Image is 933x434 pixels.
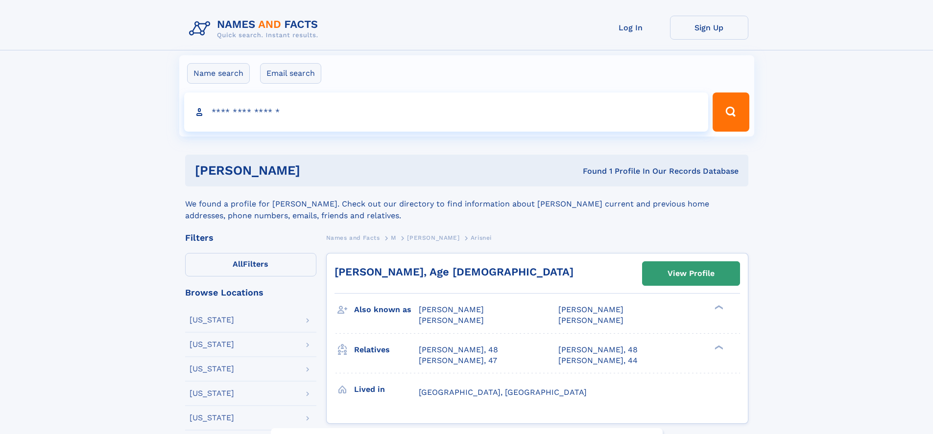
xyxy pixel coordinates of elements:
[668,262,715,285] div: View Profile
[185,233,316,242] div: Filters
[713,92,749,132] button: Search Button
[233,259,243,269] span: All
[670,16,748,40] a: Sign Up
[260,63,321,84] label: Email search
[471,234,492,241] span: Arisnei
[407,231,459,244] a: [PERSON_NAME]
[407,234,459,241] span: [PERSON_NAME]
[354,381,419,398] h3: Lived in
[190,365,234,373] div: [US_STATE]
[391,231,396,244] a: M
[190,414,234,422] div: [US_STATE]
[184,92,709,132] input: search input
[712,344,724,350] div: ❯
[335,266,574,278] a: [PERSON_NAME], Age [DEMOGRAPHIC_DATA]
[190,316,234,324] div: [US_STATE]
[195,164,442,177] h1: [PERSON_NAME]
[185,253,316,276] label: Filters
[391,234,396,241] span: M
[185,288,316,297] div: Browse Locations
[592,16,670,40] a: Log In
[419,355,497,366] a: [PERSON_NAME], 47
[419,344,498,355] a: [PERSON_NAME], 48
[419,316,484,325] span: [PERSON_NAME]
[558,344,638,355] a: [PERSON_NAME], 48
[712,304,724,311] div: ❯
[190,341,234,348] div: [US_STATE]
[354,301,419,318] h3: Also known as
[185,186,748,222] div: We found a profile for [PERSON_NAME]. Check out our directory to find information about [PERSON_N...
[187,63,250,84] label: Name search
[419,388,587,397] span: [GEOGRAPHIC_DATA], [GEOGRAPHIC_DATA]
[354,342,419,358] h3: Relatives
[190,389,234,397] div: [US_STATE]
[558,355,638,366] a: [PERSON_NAME], 44
[441,166,739,177] div: Found 1 Profile In Our Records Database
[185,16,326,42] img: Logo Names and Facts
[643,262,740,285] a: View Profile
[326,231,380,244] a: Names and Facts
[558,305,623,314] span: [PERSON_NAME]
[558,316,623,325] span: [PERSON_NAME]
[419,305,484,314] span: [PERSON_NAME]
